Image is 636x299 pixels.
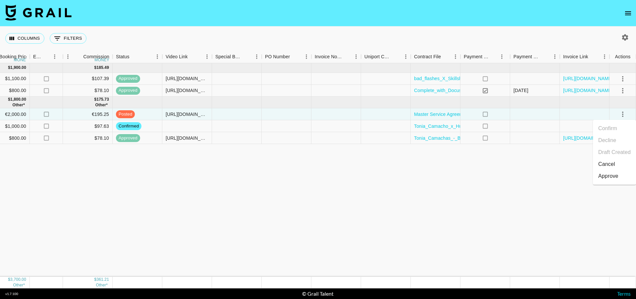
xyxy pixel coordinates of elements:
[42,52,52,61] button: Sort
[50,33,86,44] button: Show filters
[5,33,44,44] button: Select columns
[392,52,401,61] button: Sort
[252,52,262,62] button: Menu
[63,120,113,132] div: $97.63
[116,50,130,63] div: Status
[497,52,507,62] button: Menu
[414,135,522,141] a: Tonia_Camachas_-_BetterHelp_-_August_2025.pdf
[13,283,25,287] span: € 2,000.00
[116,135,140,141] span: approved
[600,52,609,62] button: Menu
[242,52,252,61] button: Sort
[94,277,97,282] div: $
[30,50,63,63] div: Expenses: Remove Commission?
[8,97,10,102] div: $
[563,50,588,63] div: Invoice Link
[513,50,541,63] div: Payment Sent Date
[315,50,342,63] div: Invoice Notes
[414,87,535,94] a: Complete_with_Docusign_Tonia_Camacho_-_Short-2.pdf
[63,108,113,120] div: €195.25
[490,52,499,61] button: Sort
[96,97,109,102] div: 175.73
[361,50,411,63] div: Uniport Contact Email
[563,87,613,94] a: [URL][DOMAIN_NAME]
[364,50,392,63] div: Uniport Contact Email
[74,52,83,61] button: Sort
[311,50,361,63] div: Invoice Notes
[12,103,25,107] span: € 2,000.00
[10,65,26,71] div: 1,900.00
[130,52,139,61] button: Sort
[116,87,140,94] span: approved
[617,290,631,297] a: Terms
[265,50,290,63] div: PO Number
[83,50,109,63] div: Commission
[166,75,208,82] div: https://www.youtube.com/watch?v=0y5GrgonJaY&t=610s
[33,50,42,63] div: Expenses: Remove Commission?
[593,158,636,170] li: Cancel
[96,283,108,287] span: € 195.25
[63,85,113,97] div: $78.10
[464,50,490,63] div: Payment Sent
[510,50,560,63] div: Payment Sent Date
[116,111,135,118] span: posted
[8,65,10,71] div: $
[550,52,560,62] button: Menu
[513,87,528,94] div: 19/08/2025
[441,52,450,61] button: Sort
[94,97,97,102] div: $
[560,50,609,63] div: Invoice Link
[215,50,242,63] div: Special Booking Type
[212,50,262,63] div: Special Booking Type
[290,52,299,61] button: Sort
[113,50,162,63] div: Status
[116,75,140,82] span: approved
[541,52,550,61] button: Sort
[414,50,441,63] div: Contract File
[302,290,334,297] div: © Grail Talent
[94,65,97,71] div: $
[450,52,460,62] button: Menu
[96,277,109,282] div: 361.21
[5,292,18,296] div: v 1.7.100
[609,50,636,63] div: Actions
[5,5,72,21] img: Grail Talent
[414,123,551,129] a: Tonia_Camacho_x_Hume_Body_Pod_Campaign_Agreement.pdf
[615,50,631,63] div: Actions
[188,52,197,61] button: Sort
[617,73,628,84] button: select merge strategy
[94,58,109,62] div: money
[116,123,141,129] span: confirmed
[14,58,29,62] div: money
[301,52,311,62] button: Menu
[8,277,10,282] div: $
[588,52,598,61] button: Sort
[401,52,411,62] button: Menu
[411,50,460,63] div: Contract File
[351,52,361,62] button: Menu
[50,52,60,62] button: Menu
[95,103,108,107] span: € 195.25
[166,87,208,94] div: https://www.youtube.com/watch?v=v38kpM998tY
[162,50,212,63] div: Video Link
[414,111,604,118] a: Master Service Agreement 12171 MSA [PERSON_NAME] AUS_Darkposting_09_2025.pdf
[202,52,212,62] button: Menu
[262,50,311,63] div: PO Number
[63,132,113,144] div: $78.10
[10,97,26,102] div: 1,800.00
[63,73,113,85] div: $107.39
[617,85,628,96] button: select merge strategy
[621,7,635,20] button: open drawer
[63,52,73,62] button: Menu
[617,109,628,120] button: select merge strategy
[152,52,162,62] button: Menu
[166,50,188,63] div: Video Link
[563,135,613,141] a: [URL][DOMAIN_NAME]
[414,75,537,82] a: bad_flashes_X_Skillshare_YouTube_Agreement_2025.pdf
[563,75,613,82] a: [URL][DOMAIN_NAME]
[166,111,208,118] div: https://www.youtube.com/shorts/xSoDuDoIB0A
[166,135,208,141] div: https://www.youtube.com/watch?v=tormiLjDTHQ
[10,277,26,282] div: 3,700.00
[342,52,351,61] button: Sort
[598,172,618,180] div: Approve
